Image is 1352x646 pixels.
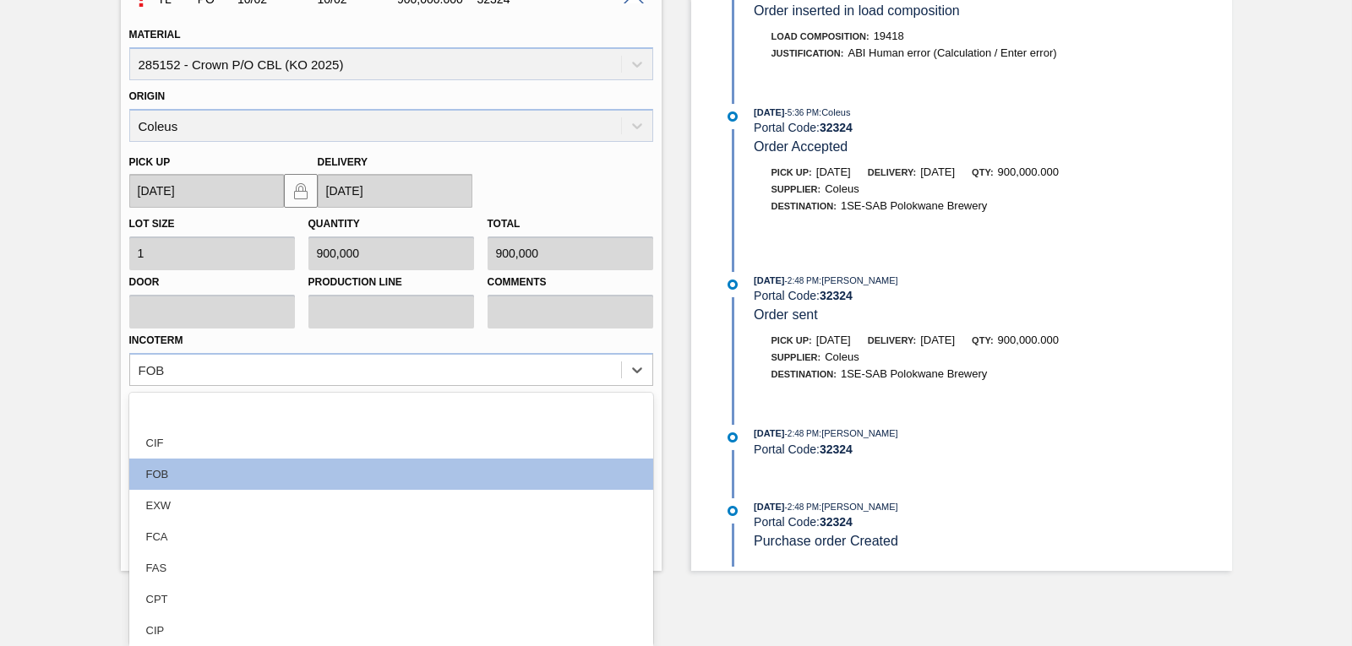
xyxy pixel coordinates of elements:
[129,459,653,490] div: FOB
[129,552,653,584] div: FAS
[129,521,653,552] div: FCA
[129,270,295,295] label: Door
[139,362,165,377] div: FOB
[785,429,820,438] span: - 2:48 PM
[129,427,653,459] div: CIF
[318,174,472,208] input: mm/dd/yyyy
[841,199,987,212] span: 1SE-SAB Polokwane Brewery
[820,289,853,302] strong: 32324
[820,515,853,529] strong: 32324
[816,166,851,178] span: [DATE]
[129,615,653,646] div: CIP
[785,502,820,512] span: - 2:48 PM
[754,3,960,18] span: Order inserted in load composition
[972,335,993,345] span: Qty:
[129,334,183,346] label: Incoterm
[771,369,837,379] span: Destination:
[129,218,175,230] label: Lot size
[816,334,851,346] span: [DATE]
[754,289,1155,302] div: Portal Code:
[771,184,821,194] span: Supplier:
[819,428,898,438] span: : [PERSON_NAME]
[754,139,848,154] span: Order Accepted
[754,275,784,285] span: [DATE]
[488,218,521,230] label: Total
[819,502,898,512] span: : [PERSON_NAME]
[308,218,360,230] label: Quantity
[820,121,853,134] strong: 32324
[308,270,474,295] label: Production Line
[754,307,818,322] span: Order sent
[754,107,784,117] span: [DATE]
[129,174,284,208] input: mm/dd/yyyy
[972,167,993,177] span: Qty:
[771,31,870,41] span: Load Composition :
[848,46,1056,59] span: ABI Human error (Calculation / Enter error)
[728,506,738,516] img: atual
[771,352,821,362] span: Supplier:
[785,108,820,117] span: - 5:36 PM
[754,428,784,438] span: [DATE]
[920,166,955,178] span: [DATE]
[754,442,1155,456] div: Portal Code:
[771,48,844,58] span: Justification:
[825,350,859,363] span: Coleus
[754,502,784,512] span: [DATE]
[841,367,987,380] span: 1SE-SAB Polokwane Brewery
[129,584,653,615] div: CPT
[820,442,853,456] strong: 32324
[129,90,166,102] label: Origin
[284,174,318,208] button: locked
[920,334,955,346] span: [DATE]
[785,276,820,285] span: - 2:48 PM
[754,534,898,548] span: Purchase order Created
[291,181,311,201] img: locked
[819,275,898,285] span: : [PERSON_NAME]
[868,167,916,177] span: Delivery:
[825,182,859,195] span: Coleus
[129,490,653,521] div: EXW
[754,515,1155,529] div: Portal Code:
[318,156,368,168] label: Delivery
[819,107,850,117] span: : Coleus
[488,270,653,295] label: Comments
[728,432,738,442] img: atual
[868,335,916,345] span: Delivery:
[874,30,904,42] span: 19418
[771,335,812,345] span: Pick up:
[728,280,738,290] img: atual
[998,166,1059,178] span: 900,000.000
[129,156,171,168] label: Pick up
[754,121,1155,134] div: Portal Code:
[728,111,738,122] img: atual
[771,167,812,177] span: Pick up:
[998,334,1059,346] span: 900,000.000
[771,201,837,211] span: Destination:
[129,29,181,41] label: Material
